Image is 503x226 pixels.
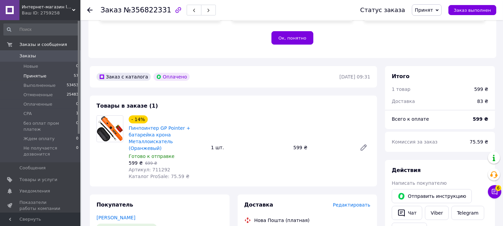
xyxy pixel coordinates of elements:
div: Ваш ID: 2759258 [22,10,80,16]
span: Всего к оплате [392,116,429,122]
div: 1 шт. [208,143,291,152]
button: Заказ выполнен [448,5,496,15]
span: Принятые [23,73,47,79]
span: Принят [415,7,433,13]
span: Товары в заказе (1) [97,103,158,109]
span: 1 товар [392,87,411,92]
span: Выполненные [23,82,56,89]
div: Вернуться назад [87,7,92,13]
span: Оплаченные [23,101,52,107]
span: Отмененные [23,92,53,98]
div: Статус заказа [360,7,405,13]
a: Telegram [451,206,484,220]
span: Интернет-магазин livelyshop [22,4,72,10]
span: Комиссия за заказ [392,139,438,145]
span: Заказ выполнен [454,8,491,13]
a: Viber [425,206,448,220]
a: Пинпоинтер GP Pointer + батарейка крона Металлоискатель (Оранжевый) [129,125,190,151]
span: Уведомления [19,188,50,194]
span: без оплат пром платеж [23,120,76,132]
span: Каталог ProSale: 75.59 ₴ [129,174,189,179]
span: 0 [76,120,78,132]
div: Оплачено [153,73,190,81]
span: Заказы и сообщения [19,42,67,48]
b: 599 ₴ [473,116,488,122]
a: Редактировать [357,141,370,154]
span: 0 [76,145,78,157]
span: Товары и услуги [19,177,57,183]
button: Отправить инструкцию [392,189,472,203]
span: Написать покупателю [392,180,447,186]
span: Не получается дозвонится [23,145,76,157]
span: Редактировать [333,202,370,208]
button: Чат с покупателем6 [488,185,501,199]
span: Артикул: 711292 [129,167,170,172]
span: Итого [392,73,410,79]
span: Действия [392,167,421,173]
span: Готово к отправке [129,154,175,159]
span: 53453 [67,82,78,89]
span: Доставка [392,99,415,104]
span: Ок, понятно [278,36,306,41]
button: Чат [392,206,422,220]
span: Заказы [19,53,36,59]
input: Поиск [3,23,79,36]
span: 0 [76,101,78,107]
button: Ок, понятно [271,31,313,45]
time: [DATE] 09:31 [339,74,370,79]
div: 599 ₴ [474,86,488,93]
span: Показатели работы компании [19,200,62,212]
span: 57 [74,73,78,79]
span: 6 [495,185,501,191]
span: 0 [76,136,78,142]
span: Заказ [101,6,122,14]
span: 699 ₴ [145,161,157,166]
span: 0 [76,63,78,69]
span: 599 ₴ [129,160,143,166]
div: Заказ с каталога [97,73,151,81]
span: Доставка [244,202,273,208]
span: 75.59 ₴ [470,139,488,145]
span: 25483 [67,92,78,98]
span: Новые [23,63,38,69]
span: CPA [23,111,32,117]
div: 83 ₴ [473,94,492,109]
img: Пинпоинтер GP Pointer + батарейка крона Металлоискатель (Оранжевый) [97,116,123,142]
span: Покупатель [97,202,133,208]
span: Сообщения [19,165,46,171]
div: 599 ₴ [291,143,354,152]
span: №356822331 [124,6,171,14]
div: - 14% [129,115,148,123]
span: 1 [76,111,78,117]
a: [PERSON_NAME] [97,215,135,220]
div: Нова Пошта (платная) [253,217,311,224]
span: Ждем оплату [23,136,55,142]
